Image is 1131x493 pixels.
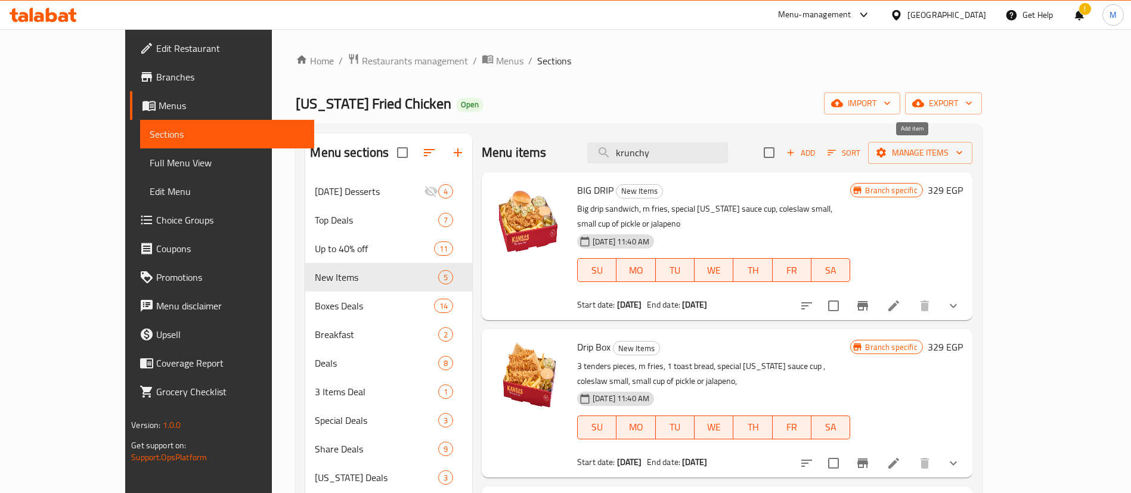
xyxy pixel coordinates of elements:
span: Full Menu View [150,156,305,170]
div: Share Deals9 [305,435,472,463]
span: [DATE] 11:40 AM [588,236,654,247]
span: End date: [647,297,680,312]
span: Select to update [821,451,846,476]
div: New Items5 [305,263,472,292]
span: MO [621,418,650,436]
h2: Menu items [482,144,547,162]
a: Menus [482,53,523,69]
div: items [438,327,453,342]
button: Branch-specific-item [848,449,877,478]
span: Choice Groups [156,213,305,227]
button: Add section [444,138,472,167]
span: M [1110,8,1117,21]
span: Boxes Deals [315,299,433,313]
span: Open [456,100,484,110]
a: Menu disclaimer [130,292,314,320]
button: MO [616,258,655,282]
a: Support.OpsPlatform [131,449,207,465]
button: show more [939,449,968,478]
span: Sort items [820,144,868,162]
button: export [905,92,982,114]
span: SA [816,418,845,436]
div: Special Deals3 [305,406,472,435]
b: [DATE] [682,297,707,312]
b: [DATE] [682,454,707,470]
span: Start date: [577,454,615,470]
button: Sort [825,144,863,162]
span: New Items [315,270,438,284]
span: [US_STATE] Fried Chicken [296,90,451,117]
a: Edit menu item [887,299,901,313]
p: Big drip sandwich, m fries, special [US_STATE] sauce cup, coleslaw small, small cup of pickle or ... [577,201,850,231]
div: items [438,413,453,427]
a: Menus [130,91,314,120]
button: SA [811,258,850,282]
span: Select to update [821,293,846,318]
a: Branches [130,63,314,91]
span: TH [738,418,767,436]
nav: breadcrumb [296,53,981,69]
button: Branch-specific-item [848,292,877,320]
span: WE [699,418,729,436]
span: Restaurants management [362,54,468,68]
h2: Menu sections [310,144,389,162]
li: / [473,54,477,68]
span: Drip Box [577,338,611,356]
button: import [824,92,900,114]
span: Branch specific [860,185,922,196]
button: TH [733,416,772,439]
span: export [915,96,972,111]
span: Breakfast [315,327,438,342]
span: BIG DRIP [577,181,613,199]
span: FR [777,262,807,279]
button: Manage items [868,142,972,164]
span: 1.0.0 [163,417,181,433]
span: Share Deals [315,442,438,456]
div: Breakfast2 [305,320,472,349]
h6: 329 EGP [928,339,963,355]
div: Menu-management [778,8,851,22]
a: Edit Menu [140,177,314,206]
div: Boxes Deals14 [305,292,472,320]
span: Manage items [878,145,963,160]
span: Grocery Checklist [156,385,305,399]
div: items [438,442,453,456]
input: search [587,142,728,163]
span: 7 [439,215,453,226]
span: TU [661,262,690,279]
span: 5 [439,272,453,283]
span: Menus [159,98,305,113]
span: Select section [757,140,782,165]
span: Menus [496,54,523,68]
span: Deals [315,356,438,370]
a: Home [296,54,334,68]
div: items [438,356,453,370]
span: Start date: [577,297,615,312]
div: [GEOGRAPHIC_DATA] [907,8,986,21]
a: Sections [140,120,314,148]
span: 3 [439,415,453,426]
span: Edit Menu [150,184,305,199]
button: show more [939,292,968,320]
div: [DATE] Desserts4 [305,177,472,206]
span: WE [699,262,729,279]
div: items [434,299,453,313]
a: Restaurants management [348,53,468,69]
span: TU [661,418,690,436]
span: Promotions [156,270,305,284]
div: Top Deals7 [305,206,472,234]
span: Upsell [156,327,305,342]
img: Drip Box [491,339,568,415]
button: TU [656,258,695,282]
div: items [438,470,453,485]
div: Ramadan Desserts [315,184,423,199]
b: [DATE] [617,454,642,470]
div: Up to 40% off11 [305,234,472,263]
div: [US_STATE] Deals3 [305,463,472,492]
b: [DATE] [617,297,642,312]
button: delete [910,292,939,320]
div: 3 Items Deal [315,385,438,399]
p: 3 tenders pieces, m fries, 1 toast bread, special [US_STATE] sauce cup , coleslaw small, small cu... [577,359,850,389]
span: SA [816,262,845,279]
